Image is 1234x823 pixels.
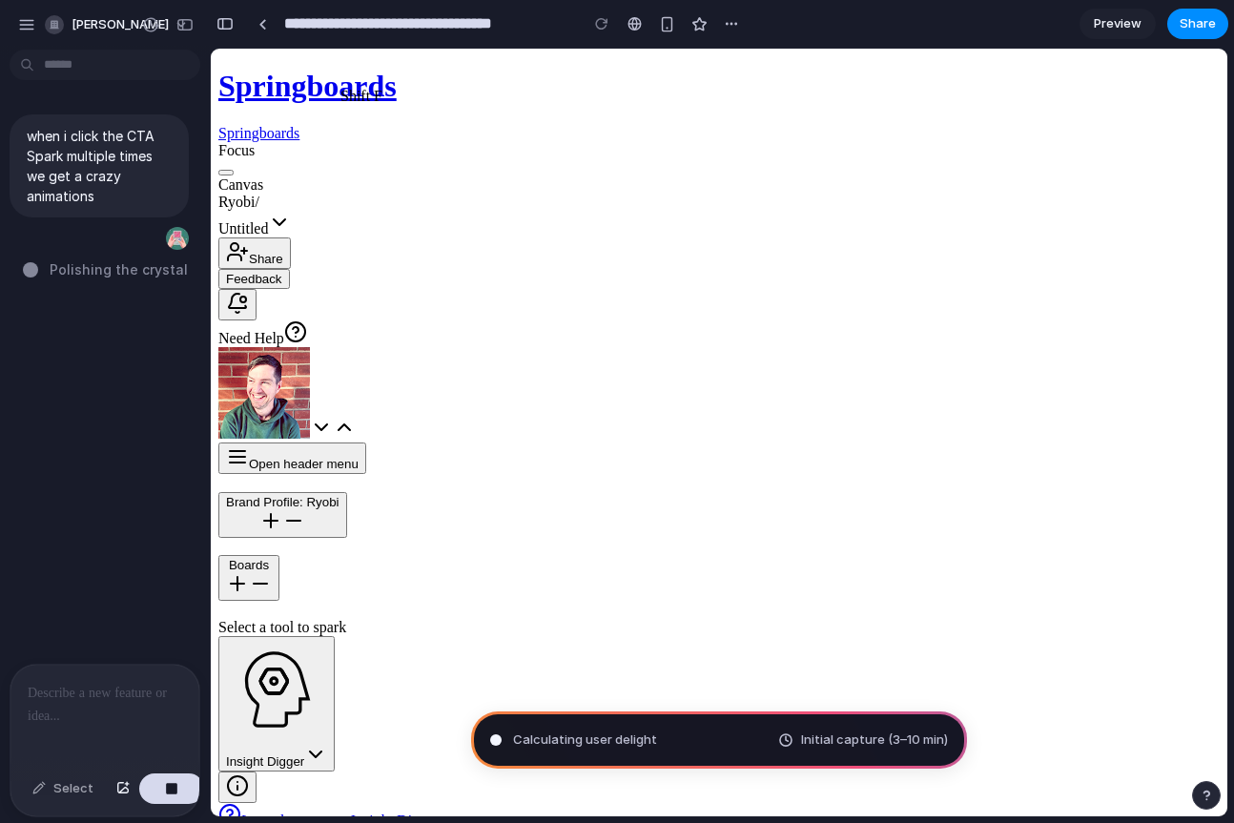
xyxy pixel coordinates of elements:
[130,39,172,56] div: Shift F
[8,76,89,93] span: Springboards
[44,145,48,161] span: /
[31,764,229,780] span: Learn how to use Insight Digger
[1094,14,1141,33] span: Preview
[8,506,69,552] button: Boards
[1080,9,1156,39] a: Preview
[8,764,229,780] a: Learn how to use Insight Digger
[8,20,186,54] span: Springboards
[8,220,79,240] button: Feedback
[8,145,44,161] span: Ryobi
[72,15,169,34] span: [PERSON_NAME]
[8,281,73,298] span: Need Help
[1167,9,1228,39] button: Share
[8,298,99,390] img: ACg8ocLAYv-k8iwGEMxFMv_mFcHjnxJcIoAzlamekPhorXRtoU8JMg.png
[8,443,136,489] button: Brand Profile: Ryobi
[15,590,116,691] img: insight_digger_black
[8,570,135,586] label: Select a tool to spark
[1180,14,1216,33] span: Share
[50,259,188,279] span: Polishing the crystal
[37,10,198,40] button: [PERSON_NAME]
[8,128,1009,145] div: Canvas
[27,126,172,206] p: when i click the CTA Spark multiple times we get a crazy animations
[15,446,129,461] div: Brand Profile: Ryobi
[8,587,124,723] button: Insight Digger
[8,189,80,220] button: Share
[8,162,1009,189] div: Untitled
[8,93,1009,111] div: Focus
[801,730,948,750] span: Initial capture (3–10 min)
[513,730,657,750] span: Calculating user delight
[8,394,155,425] button: Open header menu
[38,408,148,422] span: Open header menu
[8,20,1009,92] a: SpringboardsSpringboards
